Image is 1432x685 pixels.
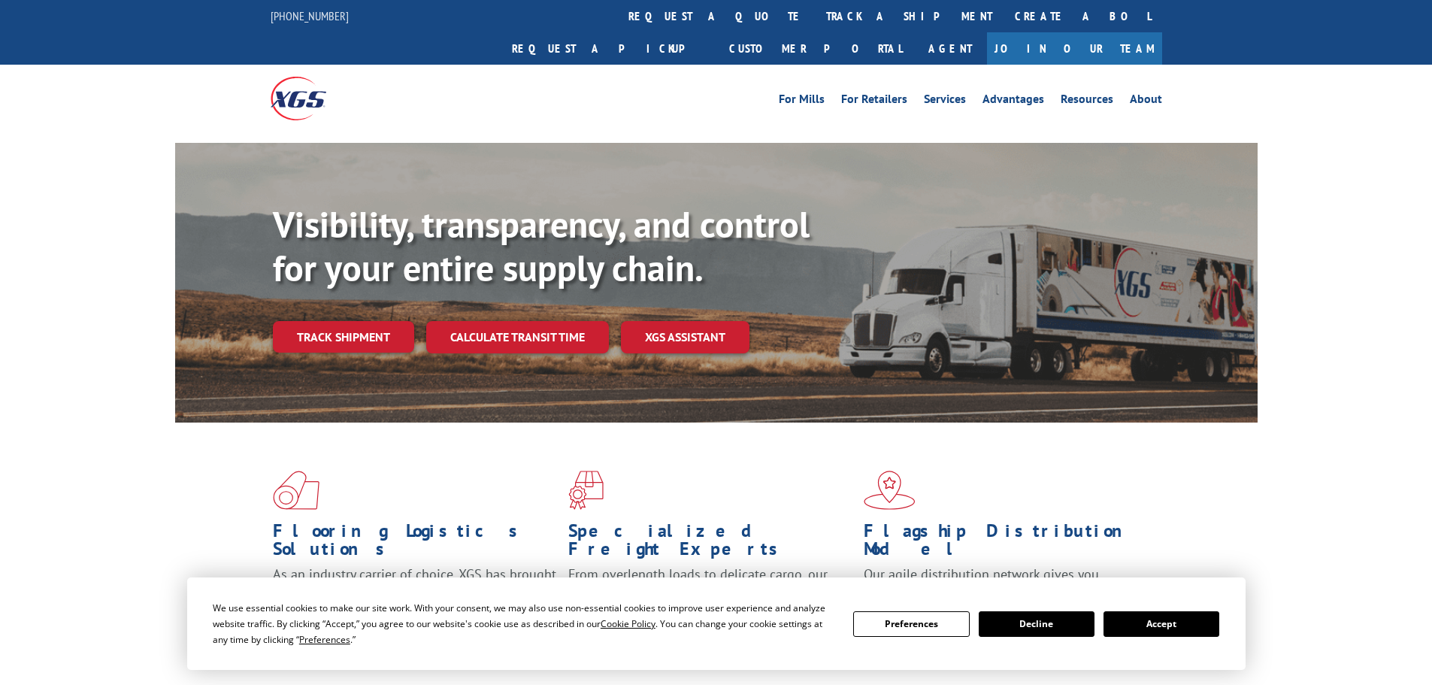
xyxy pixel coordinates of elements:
[273,321,414,353] a: Track shipment
[213,600,835,647] div: We use essential cookies to make our site work. With your consent, we may also use non-essential ...
[568,565,852,632] p: From overlength loads to delicate cargo, our experienced staff knows the best way to move your fr...
[568,471,604,510] img: xgs-icon-focused-on-flooring-red
[1104,611,1219,637] button: Accept
[568,522,852,565] h1: Specialized Freight Experts
[1130,93,1162,110] a: About
[853,611,969,637] button: Preferences
[864,522,1148,565] h1: Flagship Distribution Model
[924,93,966,110] a: Services
[1061,93,1113,110] a: Resources
[987,32,1162,65] a: Join Our Team
[982,93,1044,110] a: Advantages
[273,471,319,510] img: xgs-icon-total-supply-chain-intelligence-red
[426,321,609,353] a: Calculate transit time
[779,93,825,110] a: For Mills
[621,321,749,353] a: XGS ASSISTANT
[299,633,350,646] span: Preferences
[864,471,916,510] img: xgs-icon-flagship-distribution-model-red
[273,522,557,565] h1: Flooring Logistics Solutions
[273,565,556,619] span: As an industry carrier of choice, XGS has brought innovation and dedication to flooring logistics...
[601,617,655,630] span: Cookie Policy
[841,93,907,110] a: For Retailers
[501,32,718,65] a: Request a pickup
[273,201,810,291] b: Visibility, transparency, and control for your entire supply chain.
[913,32,987,65] a: Agent
[718,32,913,65] a: Customer Portal
[864,565,1140,601] span: Our agile distribution network gives you nationwide inventory management on demand.
[271,8,349,23] a: [PHONE_NUMBER]
[187,577,1246,670] div: Cookie Consent Prompt
[979,611,1094,637] button: Decline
